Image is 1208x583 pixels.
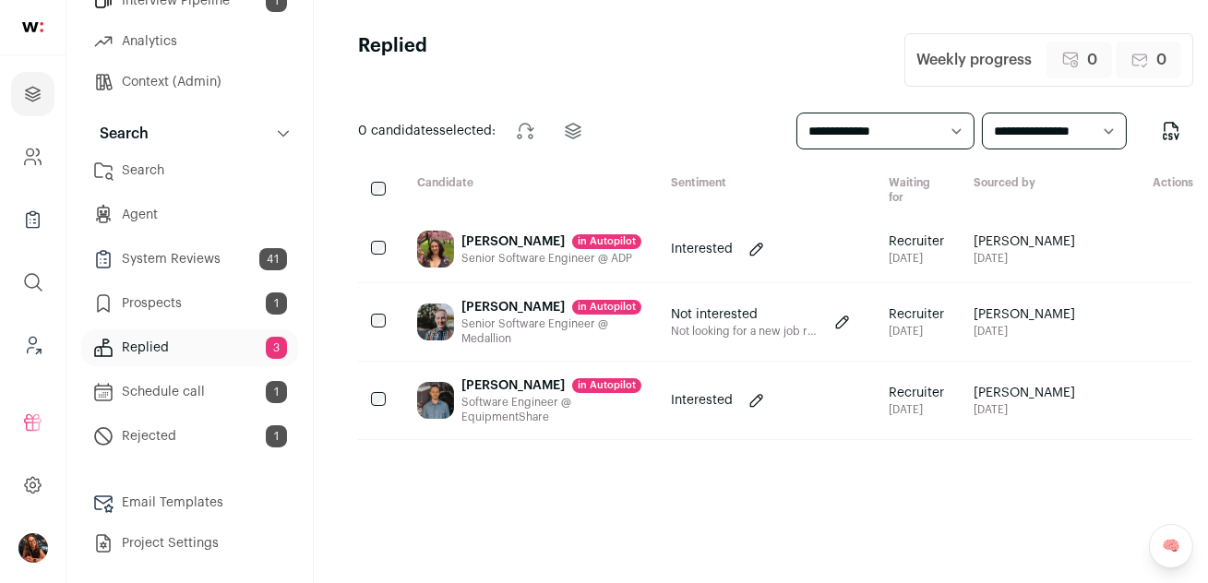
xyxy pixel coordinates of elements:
[266,381,287,403] span: 1
[572,300,641,315] div: in Autopilot
[89,123,149,145] p: Search
[671,391,733,410] p: Interested
[656,175,874,205] div: Sentiment
[81,329,298,366] a: Replied3
[417,303,454,340] img: 43ce5ea56b8e5dd845e0b9ef015272266df0848ff3b2ed62b296f0af46c98d7a.jpg
[461,395,641,424] div: Software Engineer @ EquipmentShare
[974,232,1075,251] span: [PERSON_NAME]
[461,376,641,395] div: [PERSON_NAME]
[889,384,944,402] span: Recruiter
[417,382,454,419] img: 2ef87a47dfb13c5edb30f7b4277fe0ae019839985d73feb33cbab9ee89b5c783
[11,72,54,116] a: Projects
[266,337,287,359] span: 3
[461,232,641,251] div: [PERSON_NAME]
[402,175,656,205] div: Candidate
[81,374,298,410] a: Schedule call1
[1087,49,1097,71] span: 0
[11,135,54,179] a: Company and ATS Settings
[671,305,819,324] p: Not interested
[22,22,43,32] img: wellfound-shorthand-0d5821cbd27db2630d0214b213865d53afaa358527fdda9d0ea32b1df1b89c2c.svg
[81,152,298,189] a: Search
[81,23,298,60] a: Analytics
[916,49,1032,71] div: Weekly progress
[259,248,287,270] span: 41
[266,292,287,315] span: 1
[11,323,54,367] a: Leads (Backoffice)
[11,197,54,242] a: Company Lists
[1149,109,1193,153] button: Export to CSV
[974,251,1075,266] span: [DATE]
[974,305,1075,324] span: [PERSON_NAME]
[1090,175,1193,205] div: Actions
[358,33,427,87] h1: Replied
[671,324,819,339] p: Not looking for a new job right now
[461,316,641,346] div: Senior Software Engineer @ Medallion
[889,251,944,266] div: [DATE]
[889,402,944,417] div: [DATE]
[417,231,454,268] img: 6dc37fd80a88f6537465bb702191a30366aa752c1e5e4babdeded251864ca689.jpg
[889,324,944,339] div: [DATE]
[572,234,641,249] div: in Autopilot
[461,298,641,316] div: [PERSON_NAME]
[81,484,298,521] a: Email Templates
[18,533,48,563] img: 13968079-medium_jpg
[266,425,287,447] span: 1
[81,285,298,322] a: Prospects1
[461,251,641,266] div: Senior Software Engineer @ ADP
[81,525,298,562] a: Project Settings
[358,122,496,140] span: selected:
[1156,49,1166,71] span: 0
[889,305,944,324] span: Recruiter
[1149,524,1193,568] a: 🧠
[671,240,733,258] p: Interested
[81,64,298,101] a: Context (Admin)
[81,241,298,278] a: System Reviews41
[81,196,298,233] a: Agent
[358,125,439,137] span: 0 candidates
[572,378,641,393] div: in Autopilot
[874,175,959,205] div: Waiting for
[974,324,1075,339] span: [DATE]
[889,232,944,251] span: Recruiter
[974,384,1075,402] span: [PERSON_NAME]
[81,115,298,152] button: Search
[959,175,1090,205] div: Sourced by
[81,418,298,455] a: Rejected1
[974,402,1075,417] span: [DATE]
[18,533,48,563] button: Open dropdown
